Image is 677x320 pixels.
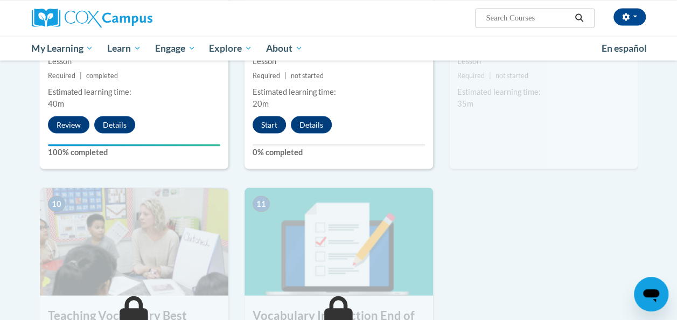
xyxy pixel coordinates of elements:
span: not started [495,71,528,79]
img: Course Image [40,187,228,295]
span: 11 [253,196,270,212]
span: Required [48,71,75,79]
span: completed [86,71,118,79]
span: 10 [48,196,65,212]
div: Main menu [24,36,654,60]
div: Your progress [48,144,220,146]
button: Account Settings [613,8,646,25]
a: About [259,36,310,60]
span: En español [602,42,647,53]
label: 100% completed [48,146,220,158]
span: 20m [253,99,269,108]
button: Search [571,11,587,24]
a: En español [595,37,654,59]
div: Lesson [457,55,630,67]
span: Required [253,71,280,79]
img: Cox Campus [32,8,152,27]
button: Start [253,116,286,133]
div: Estimated learning time: [48,86,220,98]
div: Lesson [48,55,220,67]
div: Estimated learning time: [253,86,425,98]
a: Engage [148,36,203,60]
span: About [266,41,303,54]
button: Details [94,116,135,133]
span: My Learning [31,41,93,54]
div: Lesson [253,55,425,67]
img: Course Image [245,187,433,295]
button: Review [48,116,89,133]
span: | [489,71,491,79]
iframe: Button to launch messaging window [634,277,668,311]
a: Cox Campus [32,8,226,27]
a: My Learning [25,36,101,60]
a: Learn [100,36,148,60]
span: 40m [48,99,64,108]
span: | [284,71,287,79]
span: | [80,71,82,79]
button: Details [291,116,332,133]
span: Learn [107,41,141,54]
input: Search Courses [485,11,571,24]
span: Engage [155,41,196,54]
span: 35m [457,99,473,108]
span: Required [457,71,485,79]
div: Estimated learning time: [457,86,630,98]
a: Explore [202,36,259,60]
span: not started [291,71,324,79]
span: Explore [209,41,252,54]
label: 0% completed [253,146,425,158]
